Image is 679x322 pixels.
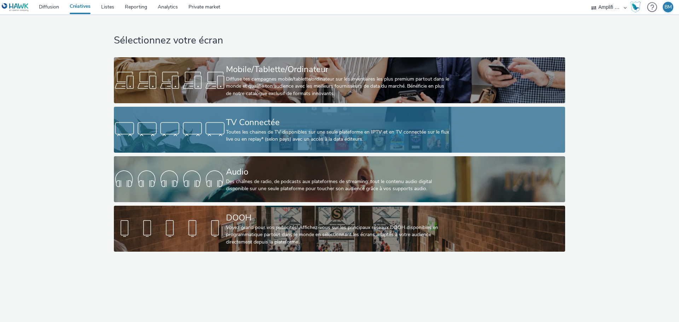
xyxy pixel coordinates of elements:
[665,2,672,12] div: BM
[114,34,565,47] h1: Sélectionnez votre écran
[2,3,29,12] img: undefined Logo
[226,166,450,178] div: Audio
[114,206,565,252] a: DOOHVoyez grand pour vos publicités! Affichez-vous sur les principaux réseaux DOOH disponibles en...
[114,107,565,153] a: TV ConnectéeToutes les chaines de TV disponibles sur une seule plateforme en IPTV et en TV connec...
[226,224,450,246] div: Voyez grand pour vos publicités! Affichez-vous sur les principaux réseaux DOOH disponibles en pro...
[226,116,450,129] div: TV Connectée
[226,129,450,143] div: Toutes les chaines de TV disponibles sur une seule plateforme en IPTV et en TV connectée sur le f...
[226,212,450,224] div: DOOH
[114,57,565,103] a: Mobile/Tablette/OrdinateurDiffuse tes campagnes mobile/tablette/ordinateur sur les inventaires le...
[226,63,450,76] div: Mobile/Tablette/Ordinateur
[630,1,641,13] img: Hawk Academy
[114,156,565,202] a: AudioDes chaînes de radio, de podcasts aux plateformes de streaming: tout le contenu audio digita...
[226,178,450,193] div: Des chaînes de radio, de podcasts aux plateformes de streaming: tout le contenu audio digital dis...
[226,76,450,97] div: Diffuse tes campagnes mobile/tablette/ordinateur sur les inventaires les plus premium partout dan...
[630,1,644,13] a: Hawk Academy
